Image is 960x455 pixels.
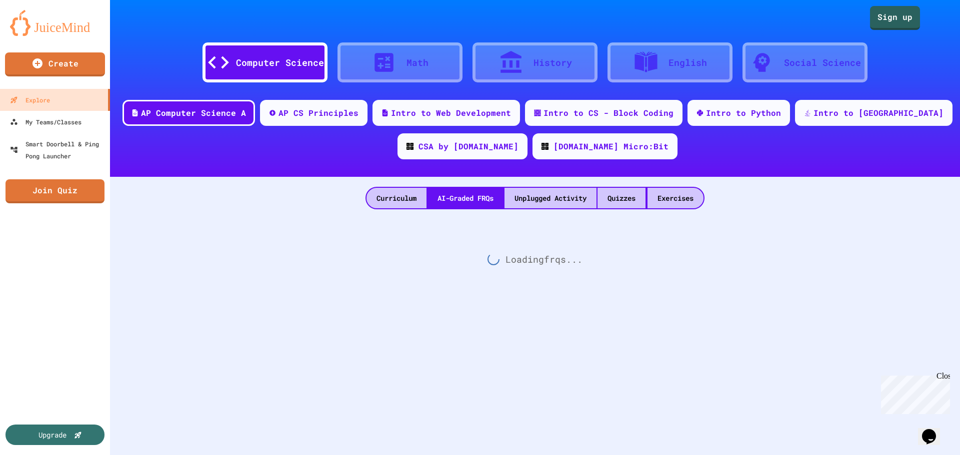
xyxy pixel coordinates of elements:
[236,56,324,69] div: Computer Science
[391,107,511,119] div: Intro to Web Development
[870,6,920,30] a: Sign up
[10,94,50,106] div: Explore
[110,209,960,309] div: Loading frq s...
[504,188,596,208] div: Unplugged Activity
[38,430,66,440] div: Upgrade
[278,107,358,119] div: AP CS Principles
[668,56,707,69] div: English
[366,188,426,208] div: Curriculum
[533,56,572,69] div: History
[10,116,81,128] div: My Teams/Classes
[406,143,413,150] img: CODE_logo_RGB.png
[418,140,518,152] div: CSA by [DOMAIN_NAME]
[10,138,106,162] div: Smart Doorbell & Ping Pong Launcher
[647,188,703,208] div: Exercises
[427,188,503,208] div: AI-Graded FRQs
[4,4,69,63] div: Chat with us now!Close
[597,188,645,208] div: Quizzes
[784,56,861,69] div: Social Science
[706,107,781,119] div: Intro to Python
[543,107,673,119] div: Intro to CS - Block Coding
[541,143,548,150] img: CODE_logo_RGB.png
[813,107,943,119] div: Intro to [GEOGRAPHIC_DATA]
[10,10,100,36] img: logo-orange.svg
[5,52,105,76] a: Create
[406,56,428,69] div: Math
[5,179,104,203] a: Join Quiz
[141,107,246,119] div: AP Computer Science A
[553,140,668,152] div: [DOMAIN_NAME] Micro:Bit
[918,415,950,445] iframe: chat widget
[877,372,950,414] iframe: chat widget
